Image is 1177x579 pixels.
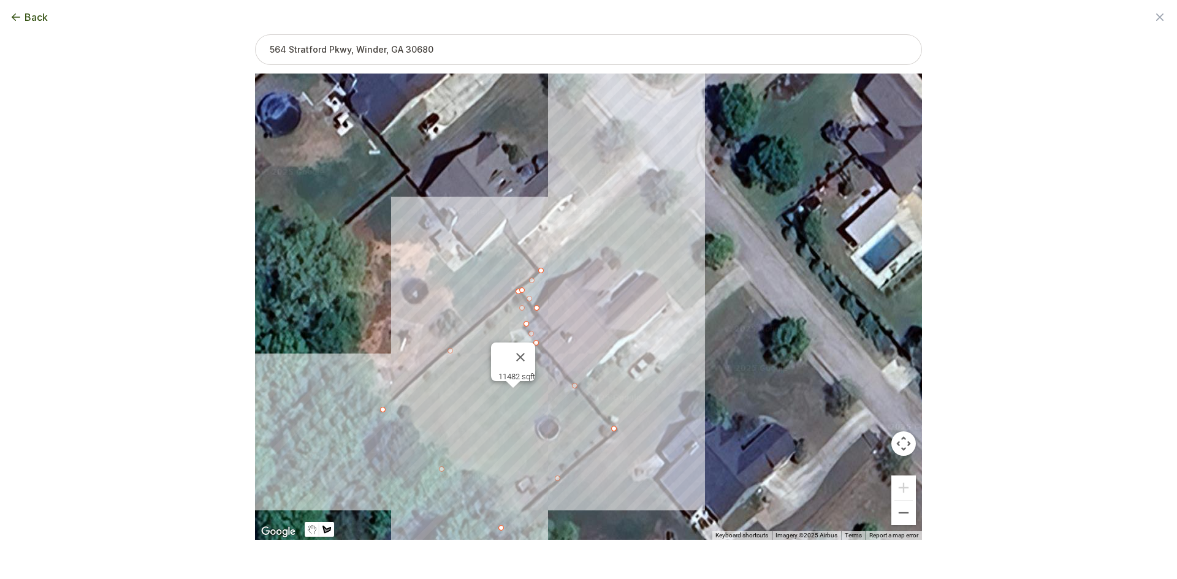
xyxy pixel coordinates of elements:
button: Stop drawing [305,522,319,537]
a: Report a map error [869,532,918,539]
span: Imagery ©2025 Airbus [775,532,837,539]
span: Back [25,10,48,25]
a: Open this area in Google Maps (opens a new window) [258,524,299,540]
div: 11482 sqft [498,372,535,381]
button: Keyboard shortcuts [715,531,768,540]
button: Zoom in [891,475,916,500]
a: Terms (opens in new tab) [845,532,862,539]
img: Google [258,524,299,540]
button: Close [506,342,535,372]
input: 564 Stratford Pkwy, Winder, GA 30680 [255,34,922,65]
button: Zoom out [891,501,916,525]
button: Map camera controls [891,431,916,456]
button: Back [10,10,48,25]
button: Draw a shape [319,522,334,537]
